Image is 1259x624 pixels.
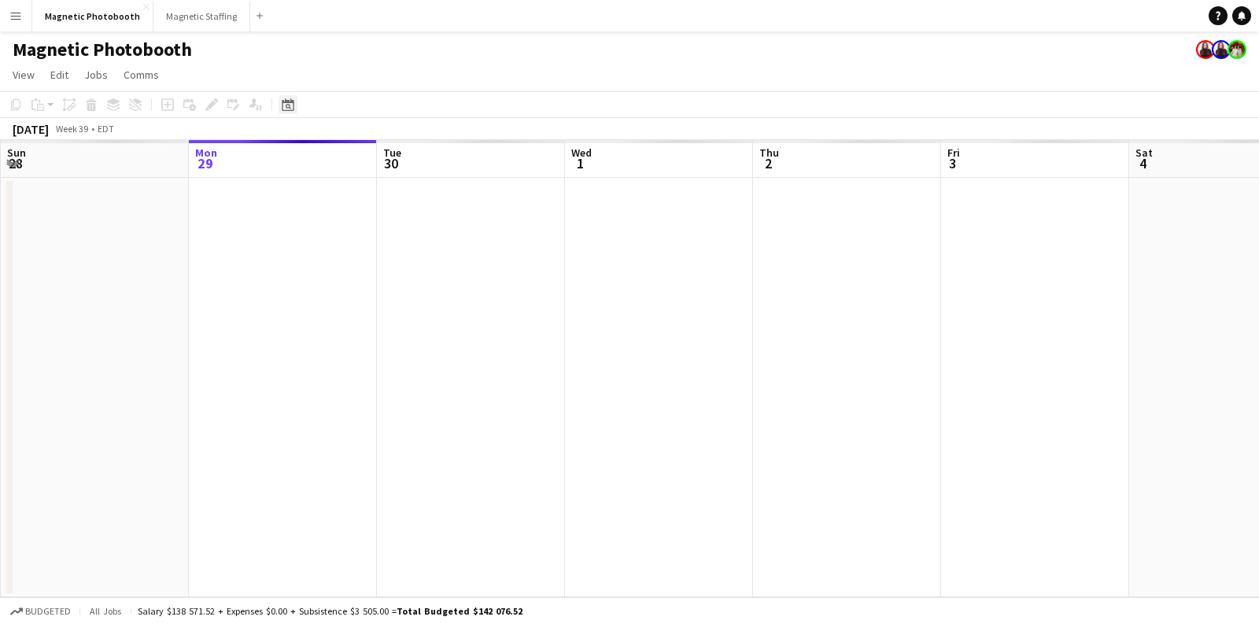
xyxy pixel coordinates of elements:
[7,146,26,160] span: Sun
[8,603,73,620] button: Budgeted
[947,146,960,160] span: Fri
[32,1,153,31] button: Magnetic Photobooth
[117,65,165,85] a: Comms
[381,154,401,172] span: 30
[193,154,217,172] span: 29
[25,606,71,617] span: Budgeted
[757,154,779,172] span: 2
[50,68,68,82] span: Edit
[6,65,41,85] a: View
[153,1,250,31] button: Magnetic Staffing
[5,154,26,172] span: 28
[124,68,159,82] span: Comms
[1133,154,1153,172] span: 4
[98,123,114,135] div: EDT
[1135,146,1153,160] span: Sat
[84,68,108,82] span: Jobs
[52,123,91,135] span: Week 39
[13,38,192,61] h1: Magnetic Photobooth
[1196,40,1215,59] app-user-avatar: Maria Lopes
[759,146,779,160] span: Thu
[569,154,592,172] span: 1
[945,154,960,172] span: 3
[195,146,217,160] span: Mon
[1212,40,1231,59] app-user-avatar: Maria Lopes
[44,65,75,85] a: Edit
[1228,40,1246,59] app-user-avatar: Kara & Monika
[571,146,592,160] span: Wed
[383,146,401,160] span: Tue
[397,605,522,617] span: Total Budgeted $142 076.52
[138,605,522,617] div: Salary $138 571.52 + Expenses $0.00 + Subsistence $3 505.00 =
[78,65,114,85] a: Jobs
[13,68,35,82] span: View
[87,605,124,617] span: All jobs
[13,121,49,137] div: [DATE]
